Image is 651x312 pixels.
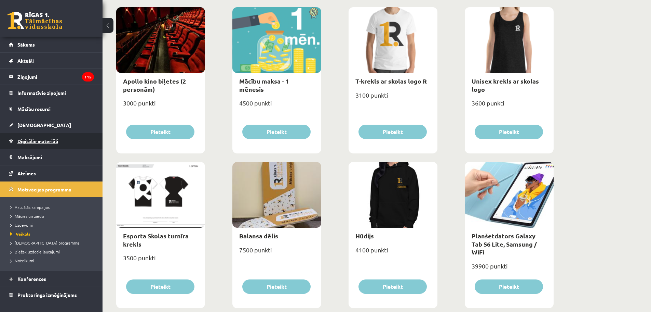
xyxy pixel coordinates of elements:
[10,222,96,228] a: Uzdevumi
[9,149,94,165] a: Maksājumi
[232,97,321,114] div: 4500 punkti
[116,252,205,269] div: 3500 punkti
[126,125,194,139] button: Pieteikt
[9,133,94,149] a: Digitālie materiāli
[9,287,94,303] a: Proktoringa izmēģinājums
[232,244,321,261] div: 7500 punkti
[242,125,311,139] button: Pieteikt
[8,12,62,29] a: Rīgas 1. Tālmācības vidusskola
[17,106,51,112] span: Mācību resursi
[17,170,36,176] span: Atzīmes
[9,85,94,101] a: Informatīvie ziņojumi
[472,232,537,256] a: Planšetdators Galaxy Tab S6 Lite, Samsung / WiFi
[17,138,58,144] span: Digitālie materiāli
[306,7,321,19] img: Atlaide
[17,149,94,165] legend: Maksājumi
[239,232,278,240] a: Balansa dēlis
[10,213,44,219] span: Mācies un ziedo
[17,85,94,101] legend: Informatīvie ziņojumi
[475,125,543,139] button: Pieteikt
[475,279,543,294] button: Pieteikt
[9,165,94,181] a: Atzīmes
[17,276,46,282] span: Konferences
[9,69,94,85] a: Ziņojumi115
[126,279,194,294] button: Pieteikt
[242,279,311,294] button: Pieteikt
[10,213,96,219] a: Mācies un ziedo
[123,77,186,93] a: Apollo kino biļetes (2 personām)
[10,231,30,237] span: Veikals
[116,97,205,114] div: 3000 punkti
[10,204,96,210] a: Aktuālās kampaņas
[10,240,96,246] a: [DEMOGRAPHIC_DATA] programma
[9,271,94,287] a: Konferences
[472,77,539,93] a: Unisex krekls ar skolas logo
[10,258,34,263] span: Noteikumi
[9,117,94,133] a: [DEMOGRAPHIC_DATA]
[82,72,94,82] i: 115
[17,122,71,128] span: [DEMOGRAPHIC_DATA]
[9,182,94,197] a: Motivācijas programma
[17,292,77,298] span: Proktoringa izmēģinājums
[9,101,94,117] a: Mācību resursi
[10,249,60,254] span: Biežāk uzdotie jautājumi
[355,232,374,240] a: Hūdijs
[123,232,189,248] a: Esporta Skolas turnīra krekls
[349,89,437,107] div: 3100 punkti
[358,125,427,139] button: Pieteikt
[10,240,79,246] span: [DEMOGRAPHIC_DATA] programma
[465,97,554,114] div: 3600 punkti
[239,77,289,93] a: Mācību maksa - 1 mēnesis
[349,244,437,261] div: 4100 punkti
[358,279,427,294] button: Pieteikt
[17,41,35,48] span: Sākums
[10,222,33,228] span: Uzdevumi
[17,58,34,64] span: Aktuāli
[465,260,554,277] div: 39900 punkti
[17,186,71,192] span: Motivācijas programma
[10,231,96,237] a: Veikals
[10,204,50,210] span: Aktuālās kampaņas
[9,53,94,68] a: Aktuāli
[10,249,96,255] a: Biežāk uzdotie jautājumi
[355,77,427,85] a: T-krekls ar skolas logo R
[9,37,94,52] a: Sākums
[10,258,96,264] a: Noteikumi
[17,69,94,85] legend: Ziņojumi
